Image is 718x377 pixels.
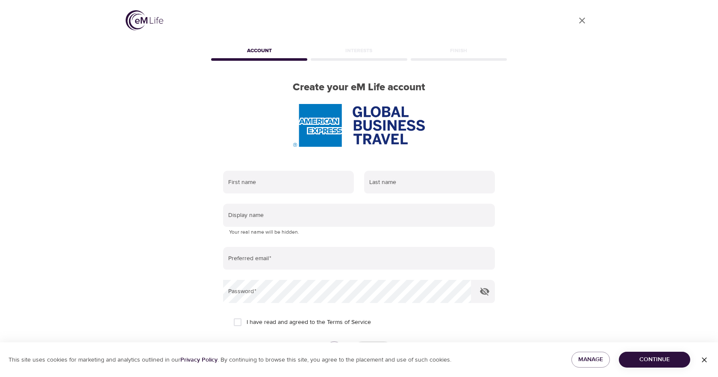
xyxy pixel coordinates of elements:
span: Continue [626,354,683,365]
span: Manage [578,354,603,365]
a: Privacy Policy [180,356,218,364]
img: logo [126,10,163,30]
img: AmEx%20GBT%20logo.png [293,104,425,147]
button: Manage [571,352,610,368]
p: Your real name will be hidden. [229,228,489,237]
h2: Create your eM Life account [209,81,509,94]
button: Continue [619,352,690,368]
a: Terms of Service [327,318,371,327]
span: I have read and agreed to the [247,318,371,327]
a: close [572,10,592,31]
